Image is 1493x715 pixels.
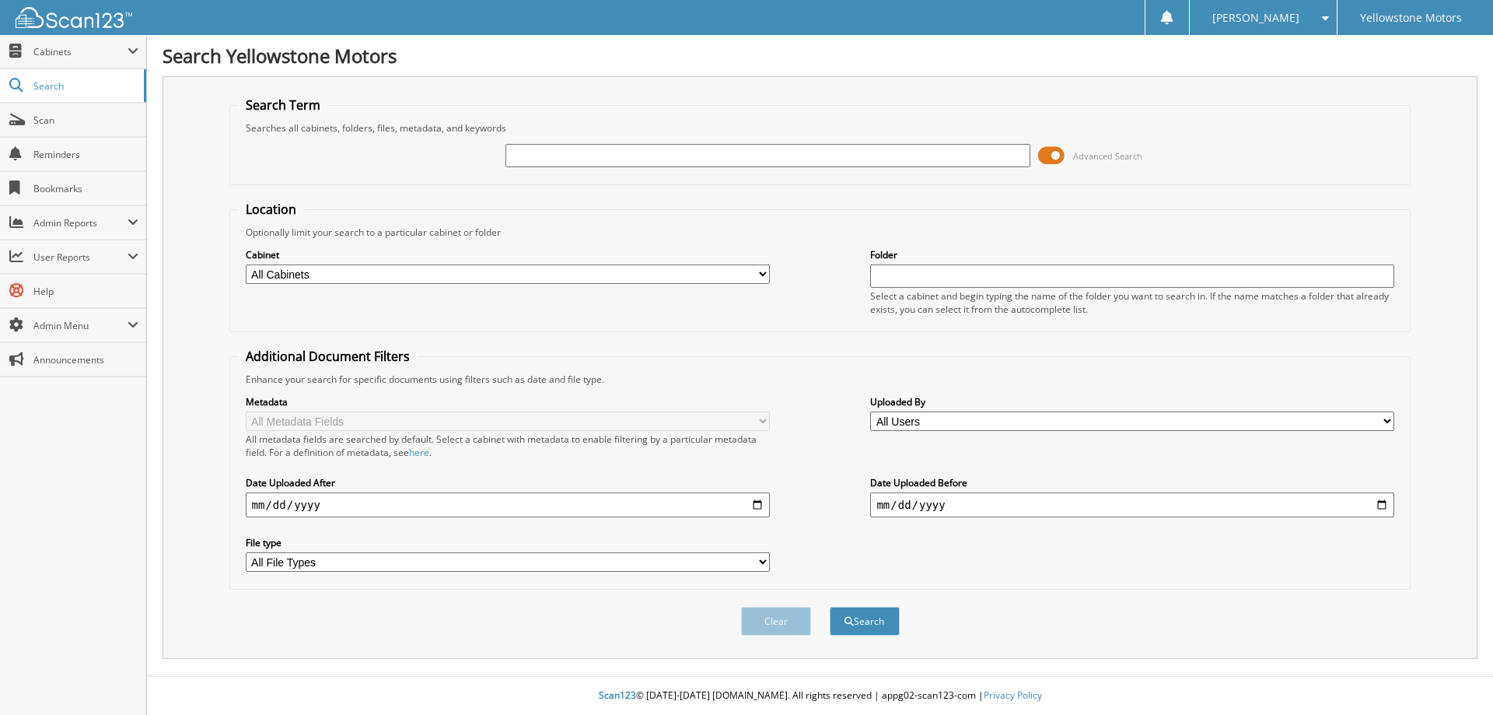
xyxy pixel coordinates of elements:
h1: Search Yellowstone Motors [163,43,1477,68]
span: Admin Reports [33,216,128,230]
label: Metadata [246,395,770,408]
span: Announcements [33,353,138,366]
span: Cabinets [33,45,128,58]
div: Optionally limit your search to a particular cabinet or folder [238,226,1403,239]
div: Select a cabinet and begin typing the name of the folder you want to search in. If the name match... [870,289,1394,316]
input: start [246,492,770,517]
legend: Additional Document Filters [238,348,418,365]
span: Help [33,285,138,298]
label: Date Uploaded After [246,476,770,489]
img: scan123-logo-white.svg [16,7,132,28]
button: Clear [741,607,811,636]
label: Date Uploaded Before [870,476,1394,489]
span: Advanced Search [1073,150,1142,162]
span: [PERSON_NAME] [1212,13,1299,23]
a: Privacy Policy [984,689,1042,702]
span: Yellowstone Motors [1360,13,1462,23]
label: File type [246,536,770,549]
label: Cabinet [246,248,770,261]
span: Reminders [33,148,138,161]
button: Search [830,607,900,636]
div: Searches all cabinets, folders, files, metadata, and keywords [238,121,1403,135]
span: Admin Menu [33,319,128,332]
div: © [DATE]-[DATE] [DOMAIN_NAME]. All rights reserved | appg02-scan123-com | [147,677,1493,715]
label: Folder [870,248,1394,261]
span: Search [33,79,136,93]
span: Bookmarks [33,182,138,195]
legend: Search Term [238,96,328,114]
legend: Location [238,201,304,218]
div: Enhance your search for specific documents using filters such as date and file type. [238,373,1403,386]
input: end [870,492,1394,517]
span: Scan123 [599,689,636,702]
span: User Reports [33,251,128,264]
label: Uploaded By [870,395,1394,408]
div: All metadata fields are searched by default. Select a cabinet with metadata to enable filtering b... [246,433,770,459]
a: here [409,446,429,459]
span: Scan [33,114,138,127]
